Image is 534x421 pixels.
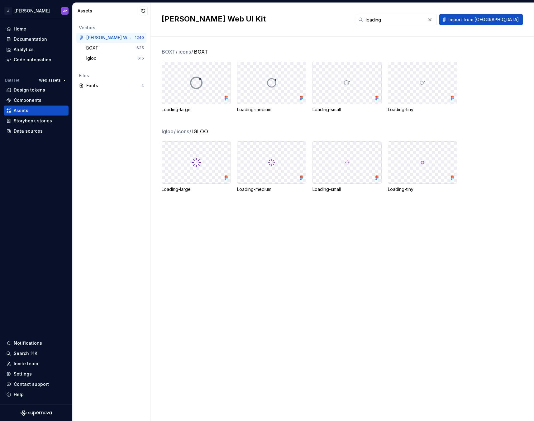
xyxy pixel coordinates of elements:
button: Import from [GEOGRAPHIC_DATA] [439,14,523,25]
div: Contact support [14,381,49,387]
div: Loading-medium [237,106,306,113]
div: Vectors [79,25,144,31]
a: Storybook stories [4,116,69,126]
span: Web assets [39,78,61,83]
a: Components [4,95,69,105]
span: Import from [GEOGRAPHIC_DATA] [448,17,519,23]
span: / [176,49,178,55]
span: BOXT [194,48,208,55]
a: Design tokens [4,85,69,95]
div: Files [79,73,144,79]
a: [PERSON_NAME] Web UI Kit1240 [76,33,146,43]
div: Invite team [14,361,38,367]
span: icons [179,48,193,55]
div: BOXT [86,45,101,51]
a: Fonts4 [76,81,146,91]
div: 1240 [135,35,144,40]
span: icons [177,128,192,135]
button: Web assets [36,76,69,85]
button: Z[PERSON_NAME]JP [1,4,71,17]
div: Settings [14,371,32,377]
div: Loading-large [162,106,231,113]
button: Search ⌘K [4,348,69,358]
div: Dataset [5,78,19,83]
input: Search in assets... [363,14,426,25]
span: / [174,128,176,135]
div: Z [4,7,12,15]
div: Storybook stories [14,118,52,124]
div: 4 [141,83,144,88]
div: Loading-tiny [388,186,457,192]
a: Assets [4,106,69,116]
span: / [189,128,191,135]
div: Assets [78,8,139,14]
button: Notifications [4,338,69,348]
div: Fonts [86,83,141,89]
div: Notifications [14,340,42,346]
div: Loading-tiny [388,106,457,113]
a: Analytics [4,45,69,54]
div: [PERSON_NAME] [14,8,50,14]
svg: Supernova Logo [21,410,52,416]
span: / [191,49,193,55]
div: JP [63,8,67,13]
a: Igloo615 [84,53,146,63]
span: BOXT [162,48,178,55]
div: 625 [136,45,144,50]
div: [PERSON_NAME] Web UI Kit [86,35,133,41]
div: Loading-small [312,106,382,113]
h2: [PERSON_NAME] Web UI Kit [162,14,348,24]
div: Components [14,97,41,103]
div: Loading-large [162,186,231,192]
a: BOXT625 [84,43,146,53]
div: Loading-small [312,186,382,192]
a: Documentation [4,34,69,44]
div: Design tokens [14,87,45,93]
a: Code automation [4,55,69,65]
a: Home [4,24,69,34]
div: Help [14,391,24,398]
a: Settings [4,369,69,379]
div: Loading-medium [237,186,306,192]
div: Igloo [86,55,99,61]
div: Search ⌘K [14,350,37,357]
span: IGLOO [192,128,208,135]
div: 615 [137,56,144,61]
span: Igloo [162,128,176,135]
a: Invite team [4,359,69,369]
div: Assets [14,107,28,114]
a: Data sources [4,126,69,136]
div: Data sources [14,128,43,134]
button: Contact support [4,379,69,389]
button: Help [4,390,69,400]
div: Analytics [14,46,34,53]
div: Documentation [14,36,47,42]
div: Code automation [14,57,51,63]
div: Home [14,26,26,32]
